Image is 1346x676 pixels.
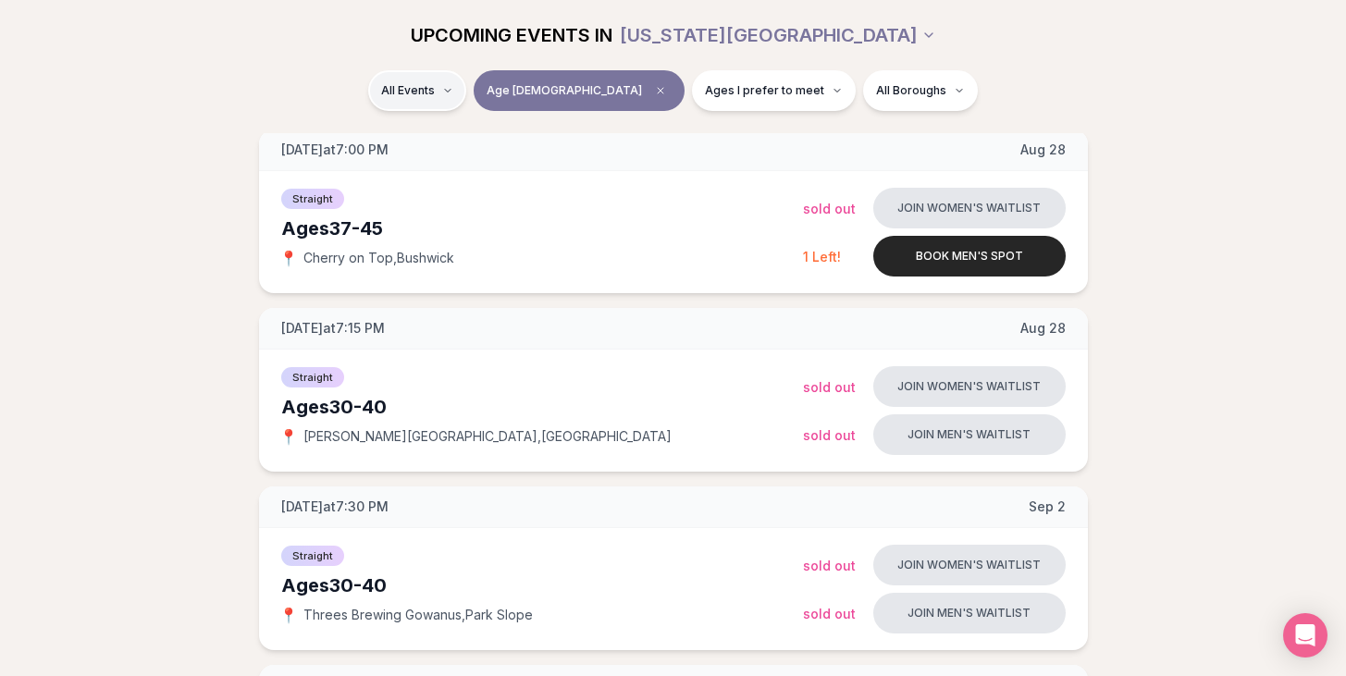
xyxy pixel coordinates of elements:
[281,498,389,516] span: [DATE] at 7:30 PM
[873,414,1066,455] button: Join men's waitlist
[692,70,856,111] button: Ages I prefer to meet
[474,70,685,111] button: Age [DEMOGRAPHIC_DATA]Clear age
[873,236,1066,277] button: Book men's spot
[873,366,1066,407] button: Join women's waitlist
[381,83,435,98] span: All Events
[303,249,454,267] span: Cherry on Top , Bushwick
[281,141,389,159] span: [DATE] at 7:00 PM
[705,83,824,98] span: Ages I prefer to meet
[873,188,1066,228] button: Join women's waitlist
[803,201,856,216] span: Sold Out
[487,83,642,98] span: Age [DEMOGRAPHIC_DATA]
[281,394,803,420] div: Ages 30-40
[368,70,466,111] button: All Events
[281,367,344,387] span: Straight
[281,572,803,598] div: Ages 30-40
[1029,498,1066,516] span: Sep 2
[281,608,296,622] span: 📍
[803,249,841,264] span: 1 Left!
[281,215,803,241] div: Ages 37-45
[303,427,672,446] span: [PERSON_NAME][GEOGRAPHIC_DATA] , [GEOGRAPHIC_DATA]
[281,251,296,265] span: 📍
[411,22,612,48] span: UPCOMING EVENTS IN
[873,545,1066,585] button: Join women's waitlist
[1283,613,1327,658] div: Open Intercom Messenger
[281,546,344,566] span: Straight
[803,606,856,621] span: Sold Out
[803,379,856,395] span: Sold Out
[649,80,672,102] span: Clear age
[803,427,856,443] span: Sold Out
[873,593,1066,633] button: Join men's waitlist
[281,429,296,444] span: 📍
[876,83,946,98] span: All Boroughs
[620,15,936,55] button: [US_STATE][GEOGRAPHIC_DATA]
[303,606,533,624] span: Threes Brewing Gowanus , Park Slope
[863,70,978,111] button: All Boroughs
[281,189,344,209] span: Straight
[803,558,856,573] span: Sold Out
[1020,319,1066,338] span: Aug 28
[1020,141,1066,159] span: Aug 28
[281,319,385,338] span: [DATE] at 7:15 PM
